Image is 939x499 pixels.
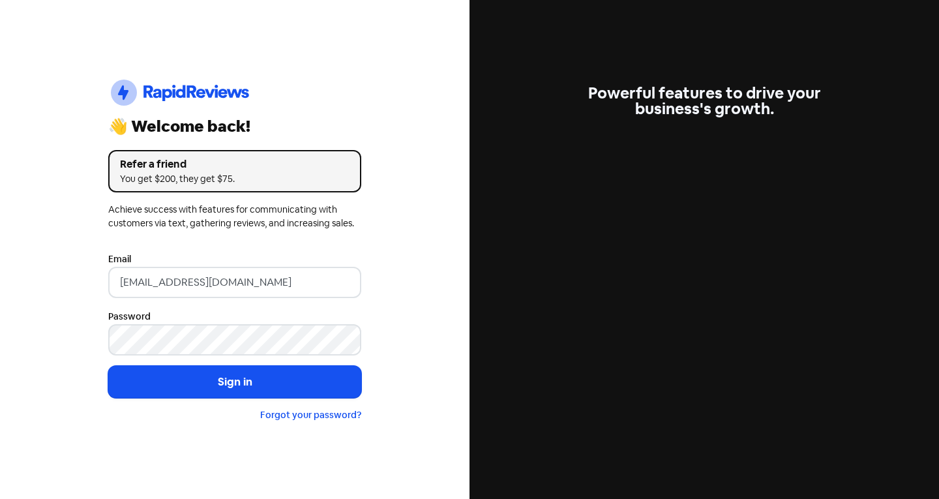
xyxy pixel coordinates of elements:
[108,310,151,324] label: Password
[108,366,361,399] button: Sign in
[260,409,361,421] a: Forgot your password?
[578,85,831,117] div: Powerful features to drive your business's growth.
[108,252,131,266] label: Email
[120,172,350,186] div: You get $200, they get $75.
[120,157,350,172] div: Refer a friend
[108,203,361,230] div: Achieve success with features for communicating with customers via text, gathering reviews, and i...
[108,119,361,134] div: 👋 Welcome back!
[108,267,361,298] input: Enter your email address...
